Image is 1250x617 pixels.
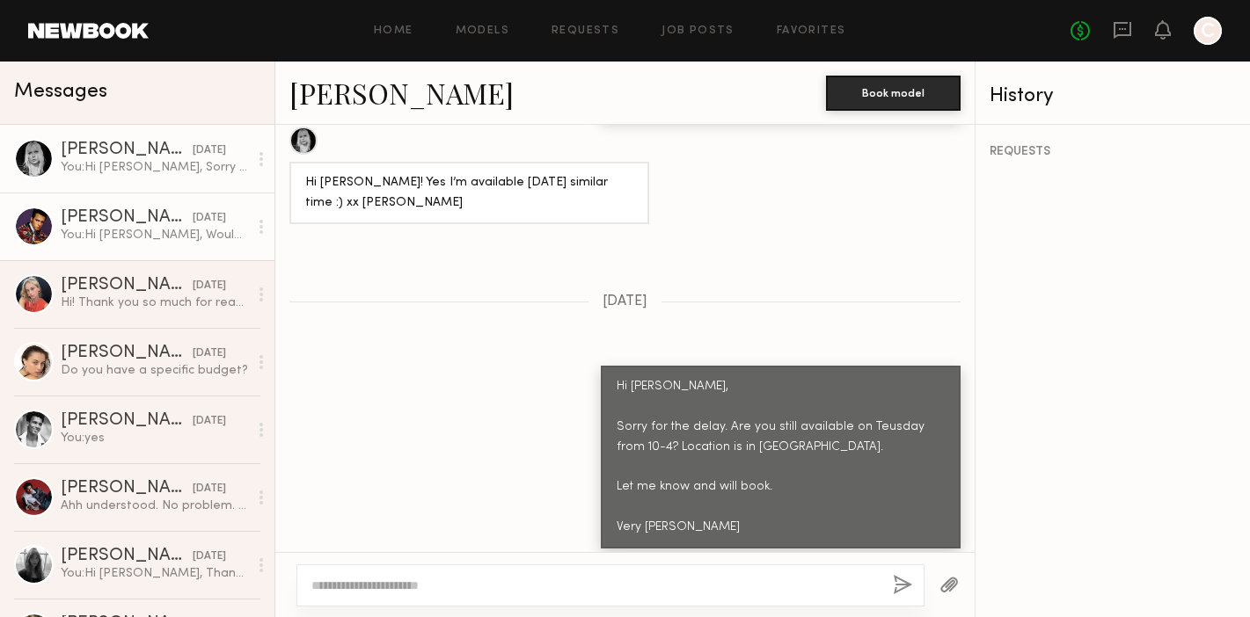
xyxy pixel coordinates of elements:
a: [PERSON_NAME] [289,74,514,112]
div: You: Hi [PERSON_NAME], Thanks for letting me know. Unfortunately, [DATE] is only day we can do. W... [61,565,248,582]
button: Book model [826,76,961,111]
div: [PERSON_NAME] [61,209,193,227]
div: [DATE] [193,481,226,497]
div: [PERSON_NAME] [61,142,193,159]
div: [PERSON_NAME] [61,277,193,294]
div: Ahh understood. No problem. Would definitely love to work please let me know if you have any othe... [61,497,248,514]
div: Hi! Thank you so much for reaching out. My rate is 100$ per hour. But also depends on the usage o... [61,294,248,311]
div: You: Hi [PERSON_NAME], Sorry for the delay. Are you still available on Teusday from 10-4? Locatio... [61,159,248,176]
div: [DATE] [193,548,226,565]
div: Do you have a specific budget? [61,362,248,379]
div: [DATE] [193,210,226,227]
div: [DATE] [193,278,226,294]
div: [DATE] [193,345,226,362]
a: Job Posts [662,25,735,37]
div: [PERSON_NAME] [61,480,193,497]
a: Home [374,25,413,37]
div: Hi [PERSON_NAME], Sorry for the delay. Are you still available on Teusday from 10-4? Location is ... [617,377,945,539]
div: History [990,86,1236,106]
div: [PERSON_NAME] [61,548,193,565]
div: [PERSON_NAME] [61,412,193,430]
span: [DATE] [603,294,647,309]
div: You: Hi [PERSON_NAME], Would you be available [DATE] for a shoot in [GEOGRAPHIC_DATA] [GEOGRAPHIC... [61,227,248,243]
span: Messages [14,82,107,102]
a: Book model [826,84,961,99]
a: C [1194,17,1222,45]
a: Requests [552,25,619,37]
div: [PERSON_NAME] [61,345,193,362]
div: [DATE] [193,142,226,159]
a: Favorites [777,25,846,37]
div: REQUESTS [990,146,1236,158]
a: Models [456,25,509,37]
div: Hi [PERSON_NAME]! Yes I’m available [DATE] similar time :) xx [PERSON_NAME] [305,173,633,214]
div: [DATE] [193,413,226,430]
div: You: yes [61,430,248,446]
